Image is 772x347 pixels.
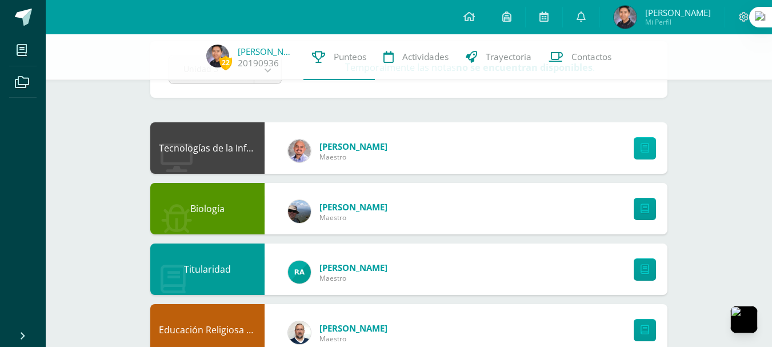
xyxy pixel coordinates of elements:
div: Biología [150,183,265,234]
img: efe81ee60abbfe35d6bef446c11e5b36.png [206,45,229,67]
span: Maestro [319,334,387,344]
img: 5e952bed91828fffc449ceb1b345eddb.png [288,200,311,223]
div: Titularidad [150,244,265,295]
span: Punteos [334,51,366,63]
span: 22 [219,55,232,70]
a: [PERSON_NAME] [238,46,295,57]
span: Maestro [319,213,387,222]
img: efe81ee60abbfe35d6bef446c11e5b36.png [614,6,637,29]
span: Maestro [319,273,387,283]
a: Actividades [375,34,457,80]
div: Tecnologías de la Información y la Comunicación [150,122,265,174]
span: Contactos [571,51,611,63]
span: [PERSON_NAME] [319,322,387,334]
span: Maestro [319,152,387,162]
span: [PERSON_NAME] [319,141,387,152]
img: 0a7d3388a1c2f08b55b75cf801b20128.png [288,321,311,344]
span: Trayectoria [486,51,531,63]
span: [PERSON_NAME] [645,7,711,18]
span: [PERSON_NAME] [319,201,387,213]
span: [PERSON_NAME] [319,262,387,273]
a: Punteos [303,34,375,80]
span: Actividades [402,51,449,63]
img: d166cc6b6add042c8d443786a57c7763.png [288,261,311,284]
a: 20190936 [238,57,279,69]
span: Mi Perfil [645,17,711,27]
a: Contactos [540,34,620,80]
img: f4ddca51a09d81af1cee46ad6847c426.png [288,139,311,162]
a: Trayectoria [457,34,540,80]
